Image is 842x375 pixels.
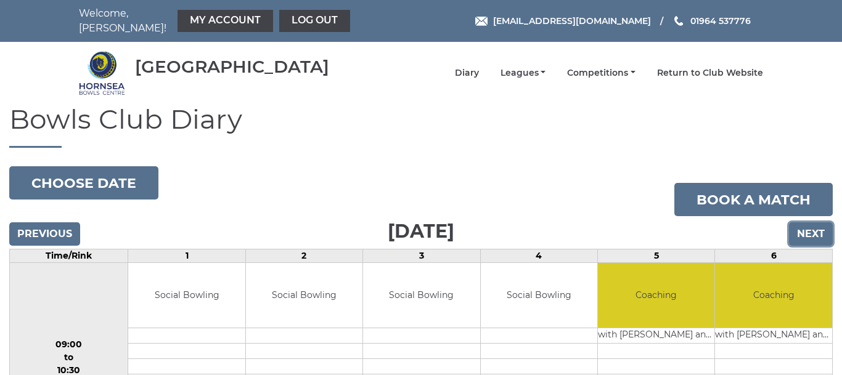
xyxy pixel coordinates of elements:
td: 2 [245,249,362,263]
td: 4 [480,249,597,263]
a: Competitions [567,67,636,79]
td: 6 [715,249,833,263]
button: Choose date [9,166,158,200]
td: Time/Rink [10,249,128,263]
input: Previous [9,222,80,246]
div: [GEOGRAPHIC_DATA] [135,57,329,76]
img: Email [475,17,488,26]
td: 1 [128,249,245,263]
td: with [PERSON_NAME] and [PERSON_NAME] [598,328,714,343]
td: 3 [363,249,480,263]
a: My Account [178,10,273,32]
img: Phone us [674,16,683,26]
input: Next [789,222,833,246]
a: Book a match [674,183,833,216]
td: Social Bowling [128,263,245,328]
span: 01964 537776 [690,15,751,26]
td: Social Bowling [363,263,480,328]
a: Return to Club Website [657,67,763,79]
td: 5 [598,249,715,263]
a: Email [EMAIL_ADDRESS][DOMAIN_NAME] [475,14,651,28]
a: Phone us 01964 537776 [672,14,751,28]
a: Diary [455,67,479,79]
a: Leagues [501,67,546,79]
td: Coaching [715,263,832,328]
span: [EMAIL_ADDRESS][DOMAIN_NAME] [493,15,651,26]
td: with [PERSON_NAME] and [PERSON_NAME] [715,328,832,343]
h1: Bowls Club Diary [9,104,833,148]
td: Social Bowling [246,263,362,328]
nav: Welcome, [PERSON_NAME]! [79,6,353,36]
td: Social Bowling [481,263,597,328]
td: Coaching [598,263,714,328]
img: Hornsea Bowls Centre [79,50,125,96]
a: Log out [279,10,350,32]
